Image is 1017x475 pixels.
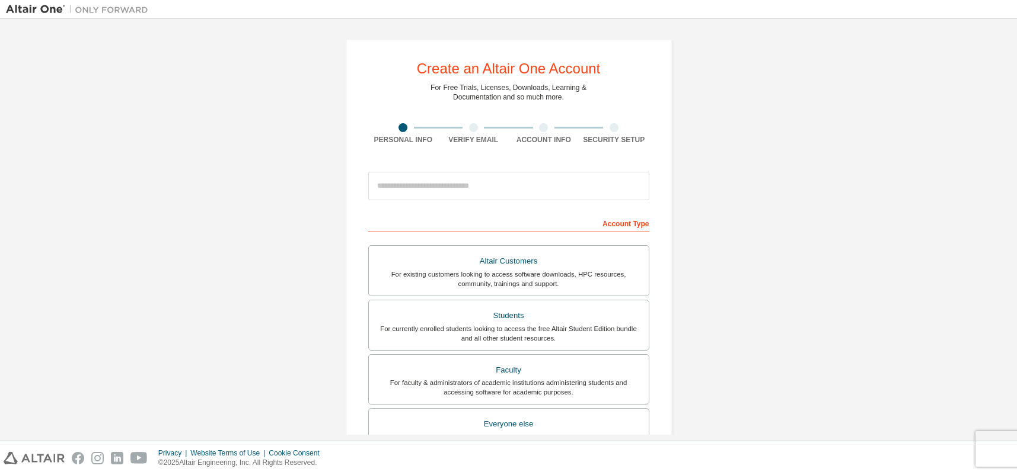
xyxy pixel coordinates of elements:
[376,307,642,324] div: Students
[91,452,104,464] img: instagram.svg
[158,448,190,458] div: Privacy
[6,4,154,15] img: Altair One
[376,432,642,451] div: For individuals, businesses and everyone else looking to try Altair software and explore our prod...
[438,135,509,145] div: Verify Email
[376,324,642,343] div: For currently enrolled students looking to access the free Altair Student Edition bundle and all ...
[376,378,642,397] div: For faculty & administrators of academic institutions administering students and accessing softwa...
[4,452,65,464] img: altair_logo.svg
[72,452,84,464] img: facebook.svg
[190,448,269,458] div: Website Terms of Use
[158,458,327,468] p: © 2025 Altair Engineering, Inc. All Rights Reserved.
[376,362,642,378] div: Faculty
[376,416,642,432] div: Everyone else
[269,448,326,458] div: Cookie Consent
[431,83,586,102] div: For Free Trials, Licenses, Downloads, Learning & Documentation and so much more.
[417,62,601,76] div: Create an Altair One Account
[130,452,148,464] img: youtube.svg
[509,135,579,145] div: Account Info
[368,213,649,232] div: Account Type
[376,253,642,269] div: Altair Customers
[376,269,642,288] div: For existing customers looking to access software downloads, HPC resources, community, trainings ...
[579,135,649,145] div: Security Setup
[111,452,123,464] img: linkedin.svg
[368,135,439,145] div: Personal Info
